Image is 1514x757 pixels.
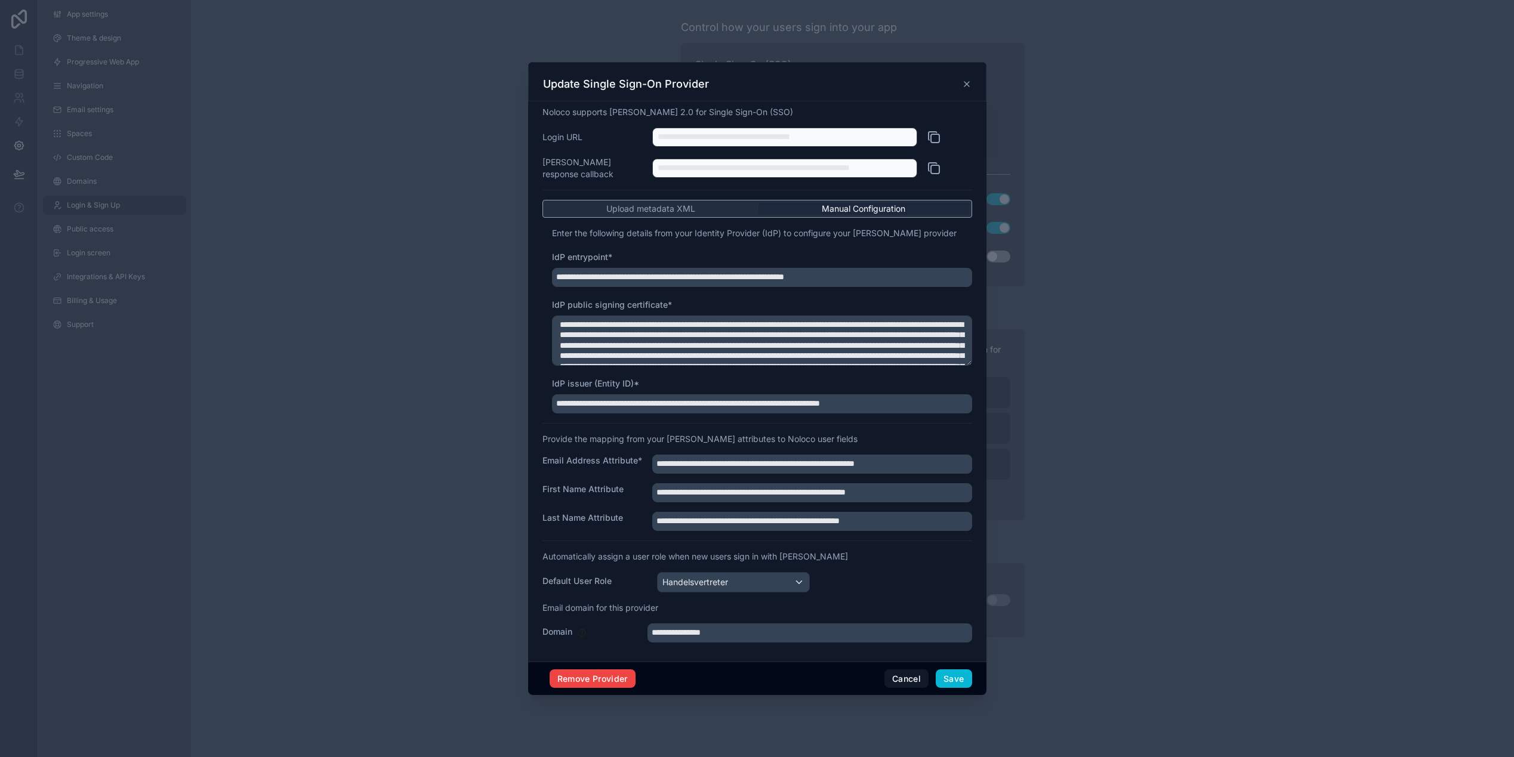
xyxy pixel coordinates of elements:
label: IdP issuer (Entity ID)* [552,378,639,390]
button: Handelsvertreter [657,572,810,592]
button: Remove Provider [550,669,636,688]
button: Save [936,669,972,688]
label: Default User Role [542,575,647,587]
label: IdP public signing certificate* [552,299,672,311]
p: Login URL [542,128,643,147]
div: Handelsvertreter [662,576,728,588]
input: entry-point [552,268,972,287]
label: Email Address Attribute* [542,455,643,471]
h3: Update Single Sign-On Provider [543,77,709,91]
button: Cancel [884,669,929,688]
label: IdP entrypoint* [552,251,612,263]
label: Domain [542,626,572,638]
p: Enter the following details from your Identity Provider (IdP) to configure your [PERSON_NAME] pro... [552,227,972,239]
p: Noloco supports [PERSON_NAME] 2.0 for Single Sign-On (SSO) [542,106,972,118]
label: Last Name Attribute [542,512,643,529]
p: Automatically assign a user role when new users sign in with [PERSON_NAME] [542,551,972,563]
p: Provide the mapping from your [PERSON_NAME] attributes to Noloco user fields [542,433,972,445]
span: Upload metadata XML [606,203,695,215]
input: issuer [552,394,972,413]
span: Manual Configuration [822,203,905,215]
label: First Name Attribute [542,483,643,500]
p: Email domain for this provider [542,602,972,614]
p: [PERSON_NAME] response callback [542,156,643,180]
textarea: cert [552,316,972,366]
